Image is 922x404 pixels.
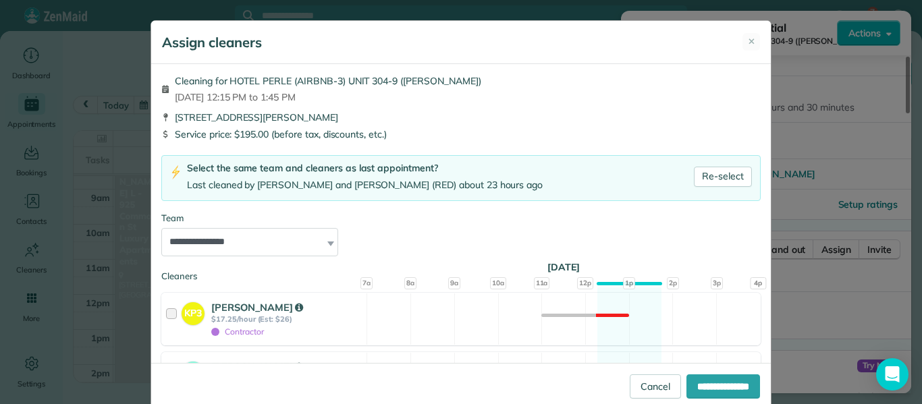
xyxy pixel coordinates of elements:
[211,301,303,314] strong: [PERSON_NAME]
[175,74,481,88] span: Cleaning for HOTEL PERLE (AIRBNB-3) UNIT 304-9 ([PERSON_NAME])
[876,358,909,391] div: Open Intercom Messenger
[161,127,761,141] div: Service price: $195.00 (before tax, discounts, etc.)
[187,161,543,175] div: Select the same team and cleaners as last appointment?
[161,111,761,124] div: [STREET_ADDRESS][PERSON_NAME]
[630,374,681,399] a: Cancel
[211,360,303,373] strong: [PERSON_NAME]
[170,165,182,179] img: lightning-bolt-icon-94e5364df696ac2de96d3a42b8a9ff6ba979493684c50e6bbbcda72601fa0d29.png
[182,302,205,320] strong: KP3
[187,178,543,192] div: Last cleaned by [PERSON_NAME] and [PERSON_NAME] (RED) about 23 hours ago
[162,33,262,52] h5: Assign cleaners
[161,212,761,225] div: Team
[694,167,752,187] a: Re-select
[211,326,264,337] span: Contractor
[748,35,755,49] span: ✕
[175,90,481,104] span: [DATE] 12:15 PM to 1:45 PM
[161,270,761,274] div: Cleaners
[211,314,362,324] strong: $17.25/hour (Est: $26)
